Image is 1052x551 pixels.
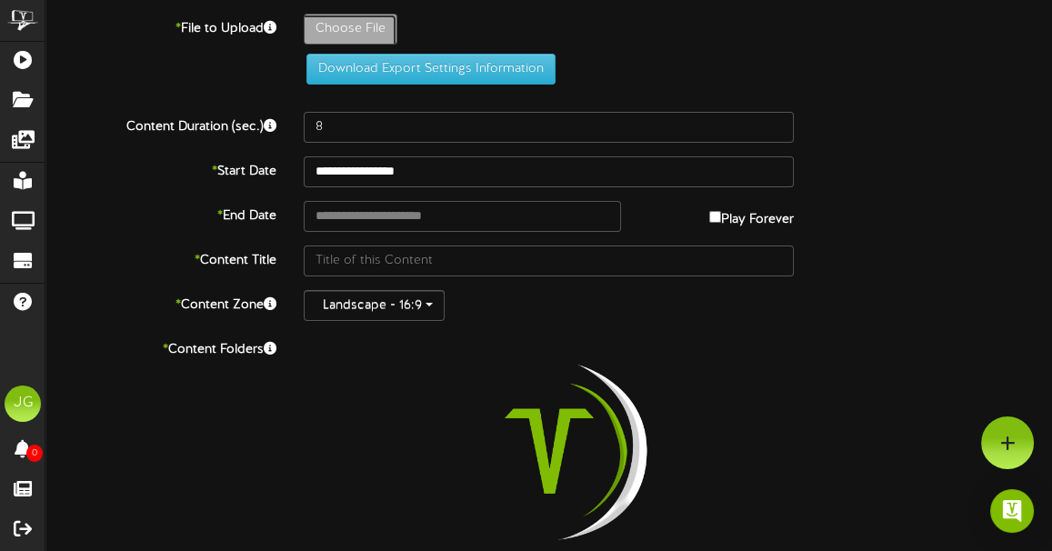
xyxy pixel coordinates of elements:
[32,14,290,38] label: File to Upload
[306,54,556,85] button: Download Export Settings Information
[304,290,445,321] button: Landscape - 16:9
[32,201,290,225] label: End Date
[32,245,290,270] label: Content Title
[709,211,721,223] input: Play Forever
[32,156,290,181] label: Start Date
[32,112,290,136] label: Content Duration (sec.)
[304,245,794,276] input: Title of this Content
[32,335,290,359] label: Content Folders
[5,386,41,422] div: JG
[32,290,290,315] label: Content Zone
[297,62,556,75] a: Download Export Settings Information
[709,201,794,229] label: Play Forever
[26,445,43,462] span: 0
[990,489,1034,533] div: Open Intercom Messenger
